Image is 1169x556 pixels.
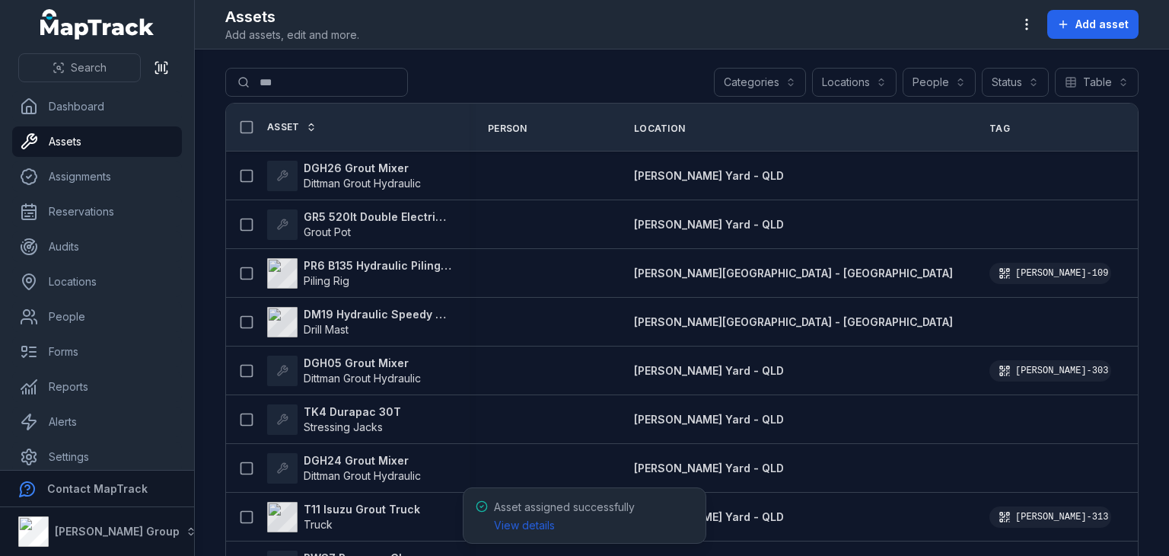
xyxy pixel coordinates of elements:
[634,217,784,232] a: [PERSON_NAME] Yard - QLD
[304,323,349,336] span: Drill Mast
[634,412,784,427] a: [PERSON_NAME] Yard - QLD
[1075,17,1129,32] span: Add asset
[267,307,451,337] a: DM19 Hydraulic Speedy Mast with Rotary head & control panelDrill Mast
[634,266,953,281] a: [PERSON_NAME][GEOGRAPHIC_DATA] - [GEOGRAPHIC_DATA]
[494,500,635,532] span: Asset assigned successfully
[304,518,333,531] span: Truck
[12,267,182,297] a: Locations
[304,177,421,190] span: Dittman Grout Hydraulic
[304,161,421,176] strong: DGH26 Grout Mixer
[304,274,349,287] span: Piling Rig
[12,232,182,262] a: Audits
[47,482,148,495] strong: Contact MapTrack
[267,209,451,240] a: GR5 520lt Double Electric Twin PotGrout Pot
[267,404,401,435] a: TK4 Durapac 30TStressing Jacks
[634,363,784,379] a: [PERSON_NAME] Yard - QLD
[304,469,421,482] span: Dittman Grout Hydraulic
[304,225,351,238] span: Grout Pot
[267,502,420,532] a: T11 Isuzu Grout TruckTruck
[1055,68,1139,97] button: Table
[982,68,1049,97] button: Status
[267,121,300,133] span: Asset
[989,506,1111,528] div: [PERSON_NAME]-313
[55,525,180,538] strong: [PERSON_NAME] Group
[634,413,784,426] span: [PERSON_NAME] Yard - QLD
[989,263,1111,284] div: [PERSON_NAME]-109
[989,360,1111,382] div: [PERSON_NAME]-303
[634,315,953,330] a: [PERSON_NAME][GEOGRAPHIC_DATA] - [GEOGRAPHIC_DATA]
[12,407,182,437] a: Alerts
[267,161,421,191] a: DGH26 Grout MixerDittman Grout Hydraulic
[634,510,784,525] a: [PERSON_NAME] Yard - QLD
[12,302,182,332] a: People
[225,27,359,43] span: Add assets, edit and more.
[1047,10,1139,39] button: Add asset
[634,315,953,328] span: [PERSON_NAME][GEOGRAPHIC_DATA] - [GEOGRAPHIC_DATA]
[634,510,784,523] span: [PERSON_NAME] Yard - QLD
[812,68,897,97] button: Locations
[225,6,359,27] h2: Assets
[714,68,806,97] button: Categories
[12,442,182,472] a: Settings
[634,218,784,231] span: [PERSON_NAME] Yard - QLD
[634,123,685,135] span: Location
[304,502,420,517] strong: T11 Isuzu Grout Truck
[304,453,421,468] strong: DGH24 Grout Mixer
[12,337,182,367] a: Forms
[267,453,421,484] a: DGH24 Grout MixerDittman Grout Hydraulic
[12,126,182,157] a: Assets
[12,197,182,227] a: Reservations
[634,461,784,476] a: [PERSON_NAME] Yard - QLD
[634,364,784,377] span: [PERSON_NAME] Yard - QLD
[304,307,451,322] strong: DM19 Hydraulic Speedy Mast with Rotary head & control panel
[267,356,421,386] a: DGH05 Grout MixerDittman Grout Hydraulic
[12,161,182,192] a: Assignments
[989,123,1010,135] span: Tag
[304,420,383,433] span: Stressing Jacks
[304,404,401,420] strong: TK4 Durapac 30T
[267,258,451,289] a: PR6 B135 Hydraulic Piling RigPiling Rig
[634,168,784,184] a: [PERSON_NAME] Yard - QLD
[488,123,527,135] span: Person
[494,518,555,533] a: View details
[903,68,976,97] button: People
[304,209,451,225] strong: GR5 520lt Double Electric Twin Pot
[634,462,784,475] span: [PERSON_NAME] Yard - QLD
[634,267,953,280] span: [PERSON_NAME][GEOGRAPHIC_DATA] - [GEOGRAPHIC_DATA]
[634,169,784,182] span: [PERSON_NAME] Yard - QLD
[40,9,154,40] a: MapTrack
[267,121,317,133] a: Asset
[18,53,141,82] button: Search
[304,356,421,371] strong: DGH05 Grout Mixer
[304,372,421,385] span: Dittman Grout Hydraulic
[12,372,182,402] a: Reports
[304,258,451,273] strong: PR6 B135 Hydraulic Piling Rig
[71,60,107,75] span: Search
[12,91,182,122] a: Dashboard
